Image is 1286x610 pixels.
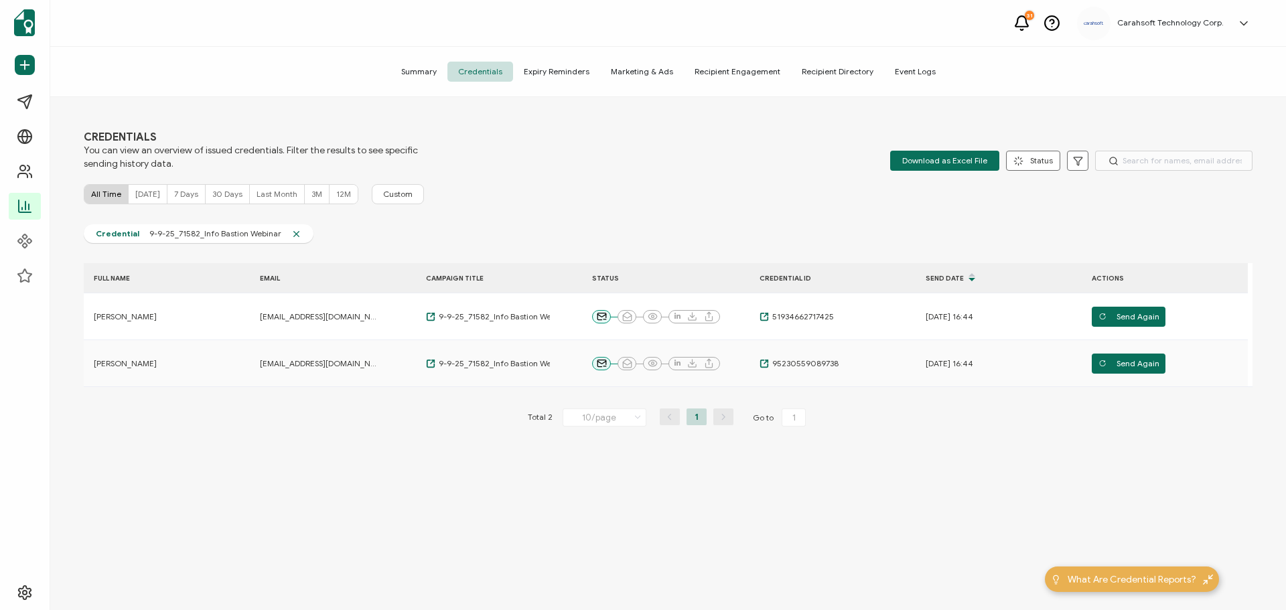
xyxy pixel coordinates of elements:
[96,228,139,239] span: Credential
[926,358,973,369] span: [DATE] 16:44
[260,311,377,322] span: [EMAIL_ADDRESS][DOMAIN_NAME]
[753,408,808,427] span: Go to
[563,408,646,427] input: Select
[174,189,198,199] span: 7 Days
[139,228,291,239] span: 9-9-25_71582_Info Bastion Webinar
[311,189,322,199] span: 3M
[513,62,600,82] span: Expiry Reminders
[447,62,513,82] span: Credentials
[390,62,447,82] span: Summary
[760,311,834,322] a: 51934662717425
[600,62,684,82] span: Marketing & Ads
[890,151,999,171] button: Download as Excel File
[902,151,987,171] span: Download as Excel File
[1025,11,1034,20] div: 31
[1098,307,1159,327] span: Send Again
[212,189,242,199] span: 30 Days
[260,358,377,369] span: [EMAIL_ADDRESS][DOMAIN_NAME]
[769,311,834,322] span: 51934662717425
[769,358,839,369] span: 95230559089738
[884,62,946,82] span: Event Logs
[684,62,791,82] span: Recipient Engagement
[926,311,973,322] span: [DATE] 16:44
[1095,151,1253,171] input: Search for names, email addresses, and IDs
[1203,575,1213,585] img: minimize-icon.svg
[1098,354,1159,374] span: Send Again
[257,189,297,199] span: Last Month
[84,131,419,144] span: CREDENTIALS
[791,62,884,82] span: Recipient Directory
[91,189,121,199] span: All Time
[84,144,419,171] span: You can view an overview of issued credentials. Filter the results to see specific sending histor...
[94,311,157,322] span: [PERSON_NAME]
[1092,354,1165,374] button: Send Again
[84,271,218,286] div: FULL NAME
[1219,546,1286,610] iframe: Chat Widget
[528,408,553,427] span: Total 2
[1068,573,1196,587] span: What Are Credential Reports?
[1117,18,1224,27] h5: Carahsoft Technology Corp.
[687,408,707,425] li: 1
[582,271,749,286] div: STATUS
[749,271,883,286] div: CREDENTIAL ID
[14,9,35,36] img: sertifier-logomark-colored.svg
[250,271,384,286] div: EMAIL
[916,266,1050,289] div: Send Date
[416,271,550,286] div: CAMPAIGN TITLE
[1006,151,1060,171] button: Status
[1084,21,1104,25] img: a9ee5910-6a38-4b3f-8289-cffb42fa798b.svg
[435,311,569,322] span: 9-9-25_71582_Info Bastion Webinar
[435,358,569,369] span: 9-9-25_71582_Info Bastion Webinar
[1082,271,1216,286] div: ACTIONS
[336,189,351,199] span: 12M
[1092,307,1165,327] button: Send Again
[94,358,157,369] span: [PERSON_NAME]
[135,189,160,199] span: [DATE]
[372,184,424,204] button: Custom
[383,189,413,200] span: Custom
[760,358,839,369] a: 95230559089738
